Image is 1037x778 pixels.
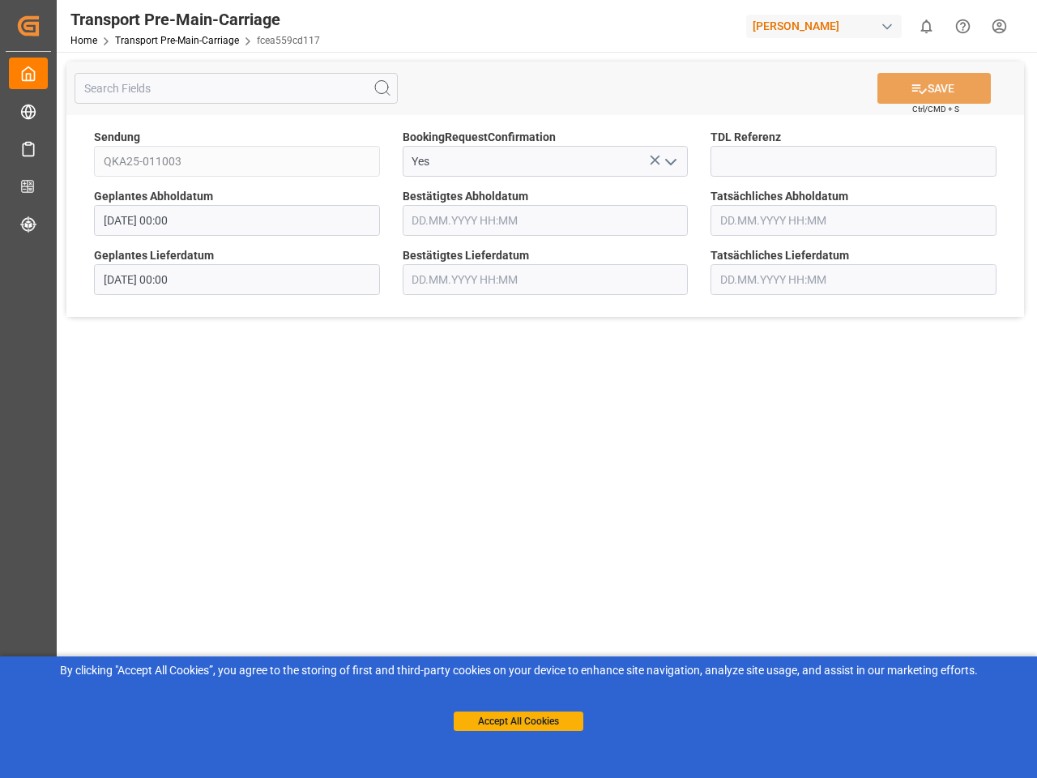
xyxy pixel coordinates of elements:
span: TDL Referenz [711,129,781,146]
input: DD.MM.YYYY HH:MM [94,205,380,236]
span: Geplantes Abholdatum [94,188,213,205]
div: By clicking "Accept All Cookies”, you agree to the storing of first and third-party cookies on yo... [11,662,1026,679]
div: [PERSON_NAME] [746,15,902,38]
input: DD.MM.YYYY HH:MM [711,264,996,295]
input: Search Fields [75,73,398,104]
span: Geplantes Lieferdatum [94,247,214,264]
span: Ctrl/CMD + S [912,103,959,115]
span: BookingRequestConfirmation [403,129,556,146]
span: Bestätigtes Abholdatum [403,188,528,205]
button: [PERSON_NAME] [746,11,908,41]
span: Tatsächliches Lieferdatum [711,247,849,264]
a: Home [70,35,97,46]
a: Transport Pre-Main-Carriage [115,35,239,46]
input: DD.MM.YYYY HH:MM [94,264,380,295]
span: Sendung [94,129,140,146]
span: Bestätigtes Lieferdatum [403,247,529,264]
button: Accept All Cookies [454,712,583,731]
input: DD.MM.YYYY HH:MM [403,205,689,236]
div: Transport Pre-Main-Carriage [70,7,320,32]
button: show 0 new notifications [908,8,945,45]
input: DD.MM.YYYY HH:MM [711,205,996,236]
input: DD.MM.YYYY HH:MM [403,264,689,295]
button: Help Center [945,8,981,45]
span: Tatsächliches Abholdatum [711,188,848,205]
button: open menu [658,149,682,174]
button: SAVE [877,73,991,104]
